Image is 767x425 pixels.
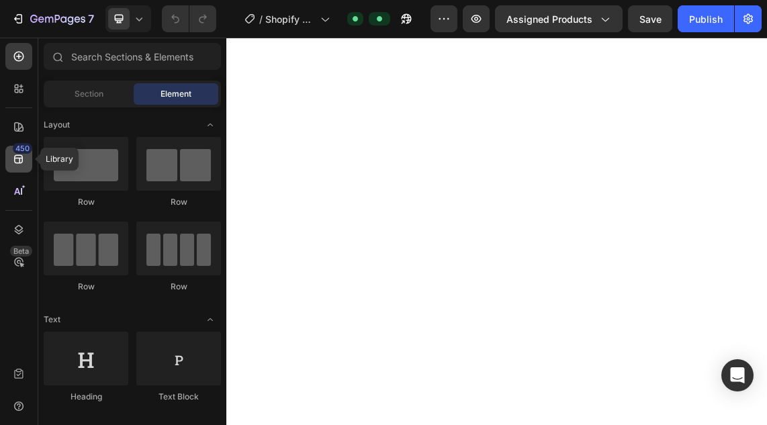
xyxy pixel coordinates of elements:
span: Section [75,88,103,100]
div: Row [136,281,221,293]
a: Contact [282,40,333,68]
div: Undo/Redo [162,5,216,32]
summary: Recherche [647,40,677,69]
a: THIERNZYSTORE [29,42,160,68]
span: Text [44,314,60,326]
a: Accueil [173,40,221,68]
div: Row [44,196,128,208]
input: Search Sections & Elements [44,43,221,70]
span: Toggle open [199,114,221,136]
div: Row [136,196,221,208]
button: 7 [5,5,100,32]
div: Heading [44,391,128,403]
span: Layout [44,119,70,131]
span: Contact [290,48,325,60]
span: Accueil [181,48,213,60]
span: Shopify Original Product Template [265,12,315,26]
div: Text Block [136,391,221,403]
button: Assigned Products [495,5,623,32]
span: THIERNZYSTORE [34,42,154,66]
div: Beta [10,246,32,256]
a: Catalogue [222,40,282,68]
p: 7 [88,11,94,27]
div: 450 [13,143,32,154]
span: Element [161,88,191,100]
span: / [259,12,263,26]
span: Catalogue [230,48,274,60]
div: Publish [689,12,723,26]
iframe: Design area [226,38,767,425]
span: Toggle open [199,309,221,330]
div: Row [44,281,128,293]
button: Save [628,5,672,32]
span: Bienvenue dans notre boutique [314,5,453,18]
button: Publish [678,5,734,32]
div: Open Intercom Messenger [721,359,754,391]
span: Assigned Products [506,12,592,26]
span: Save [639,13,662,25]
